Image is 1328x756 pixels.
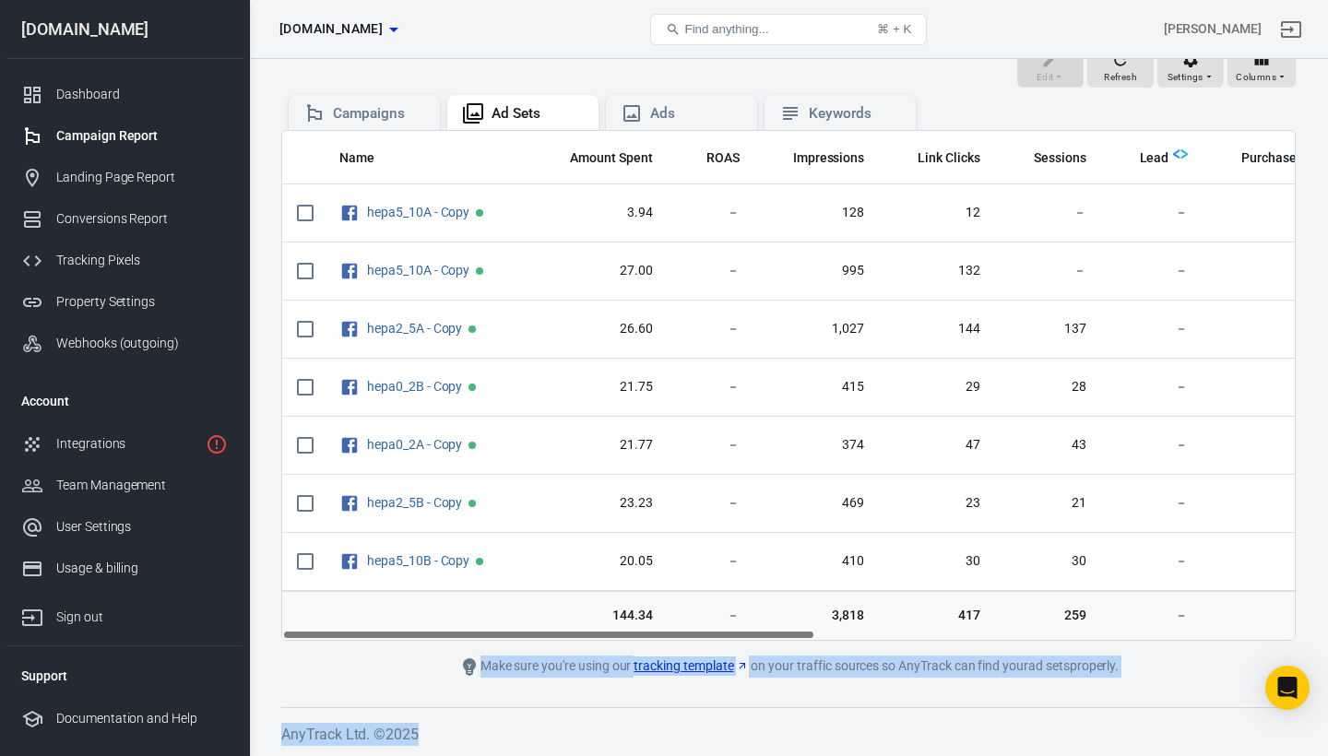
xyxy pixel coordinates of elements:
[1104,69,1137,86] span: Refresh
[56,85,228,104] div: Dashboard
[56,168,228,187] div: Landing Page Report
[6,74,243,115] a: Dashboard
[809,104,901,124] div: Keywords
[634,656,748,676] a: tracking template
[6,589,243,638] a: Sign out
[1157,48,1224,89] button: Settings
[6,281,243,323] a: Property Settings
[206,433,228,455] svg: 1 networks not verified yet
[492,104,584,124] div: Ad Sets
[1265,666,1310,710] div: Open Intercom Messenger
[6,465,243,506] a: Team Management
[6,198,243,240] a: Conversions Report
[650,104,742,124] div: Ads
[56,476,228,495] div: Team Management
[1227,48,1296,89] button: Columns
[56,209,228,229] div: Conversions Report
[6,506,243,548] a: User Settings
[56,292,228,312] div: Property Settings
[333,104,425,124] div: Campaigns
[56,559,228,578] div: Usage & billing
[6,548,243,589] a: Usage & billing
[56,334,228,353] div: Webhooks (outgoing)
[1164,19,1262,39] div: Account id: GXqx2G2u
[272,12,405,46] button: [DOMAIN_NAME]
[281,723,1296,746] h6: AnyTrack Ltd. © 2025
[6,379,243,423] li: Account
[6,423,243,465] a: Integrations
[279,18,383,41] span: worldwidehealthytip.com
[6,654,243,698] li: Support
[6,157,243,198] a: Landing Page Report
[373,656,1203,678] div: Make sure you're using our on your traffic sources so AnyTrack can find your ad sets properly.
[6,240,243,281] a: Tracking Pixels
[684,22,768,36] span: Find anything...
[1168,69,1203,86] span: Settings
[56,517,228,537] div: User Settings
[877,22,911,36] div: ⌘ + K
[56,709,228,728] div: Documentation and Help
[56,251,228,270] div: Tracking Pixels
[56,434,198,454] div: Integrations
[56,608,228,627] div: Sign out
[6,115,243,157] a: Campaign Report
[6,21,243,38] div: [DOMAIN_NAME]
[1087,48,1154,89] button: Refresh
[56,126,228,146] div: Campaign Report
[6,323,243,364] a: Webhooks (outgoing)
[650,14,927,45] button: Find anything...⌘ + K
[1269,7,1313,52] a: Sign out
[1236,69,1276,86] span: Columns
